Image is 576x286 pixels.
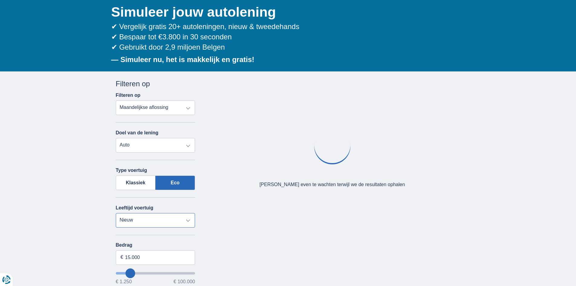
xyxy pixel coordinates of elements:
h1: Simuleer jouw autolening [111,3,460,21]
input: wantToBorrow [116,272,195,274]
label: Bedrag [116,242,195,248]
label: Filteren op [116,93,141,98]
span: € 1.250 [116,279,132,284]
label: Type voertuig [116,168,147,173]
label: Leeftijd voertuig [116,205,153,211]
div: [PERSON_NAME] even te wachten terwijl we de resultaten ophalen [259,181,405,188]
span: € 100.000 [174,279,195,284]
label: Doel van de lening [116,130,158,136]
label: Klassiek [116,176,156,190]
b: — Simuleer nu, het is makkelijk en gratis! [111,55,255,64]
label: Eco [155,176,195,190]
span: € [121,254,123,261]
div: Filteren op [116,79,195,89]
div: ✔ Vergelijk gratis 20+ autoleningen, nieuw & tweedehands ✔ Bespaar tot €3.800 in 30 seconden ✔ Ge... [111,21,460,53]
